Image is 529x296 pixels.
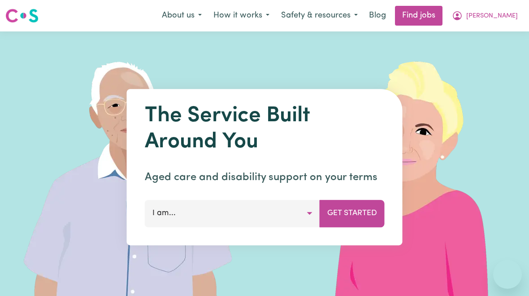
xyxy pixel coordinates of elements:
[275,6,364,25] button: Safety & resources
[320,200,385,227] button: Get Started
[208,6,275,25] button: How it works
[5,8,39,24] img: Careseekers logo
[145,169,385,186] p: Aged care and disability support on your terms
[446,6,524,25] button: My Account
[364,6,391,26] a: Blog
[395,6,442,26] a: Find jobs
[5,5,39,26] a: Careseekers logo
[145,200,320,227] button: I am...
[493,260,522,289] iframe: Button to launch messaging window
[145,103,385,155] h1: The Service Built Around You
[466,11,518,21] span: [PERSON_NAME]
[156,6,208,25] button: About us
